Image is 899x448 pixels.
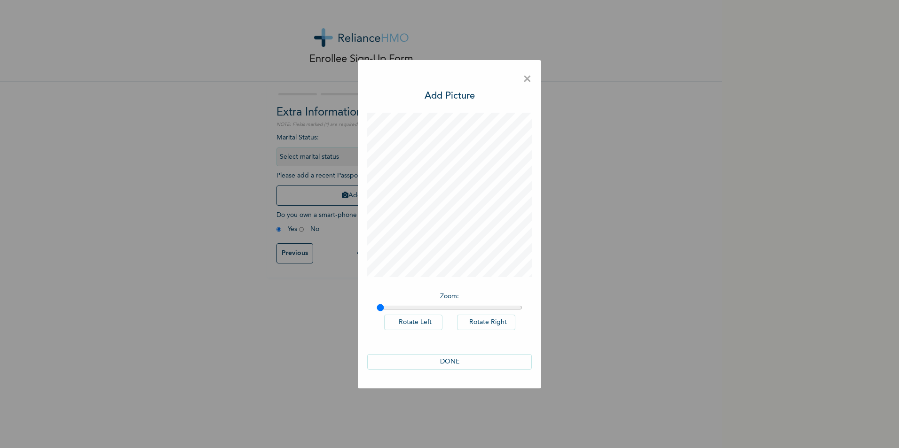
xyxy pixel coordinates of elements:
[457,315,515,330] button: Rotate Right
[425,89,475,103] h3: Add Picture
[276,172,446,210] span: Please add a recent Passport Photograph
[377,292,522,301] p: Zoom :
[523,70,532,89] span: ×
[384,315,442,330] button: Rotate Left
[367,354,532,370] button: DONE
